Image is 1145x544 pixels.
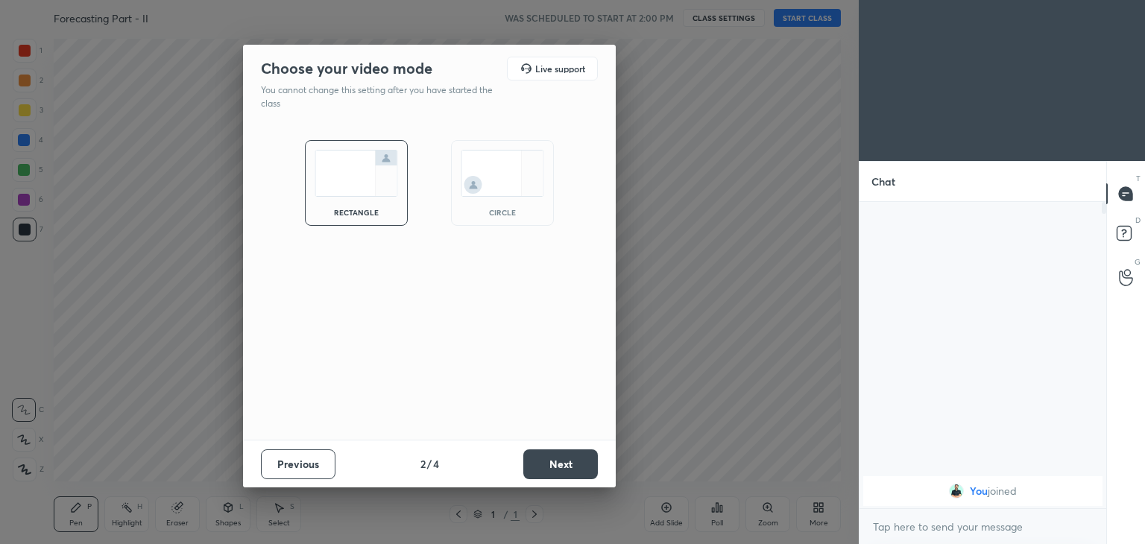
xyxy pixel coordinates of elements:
[949,484,964,499] img: 963340471ff5441e8619d0a0448153d9.jpg
[427,456,432,472] h4: /
[1136,173,1141,184] p: T
[523,449,598,479] button: Next
[461,150,544,197] img: circleScreenIcon.acc0effb.svg
[327,209,386,216] div: rectangle
[1135,256,1141,268] p: G
[535,64,585,73] h5: Live support
[473,209,532,216] div: circle
[1135,215,1141,226] p: D
[970,485,988,497] span: You
[988,485,1017,497] span: joined
[420,456,426,472] h4: 2
[859,473,1106,509] div: grid
[261,83,502,110] p: You cannot change this setting after you have started the class
[859,162,907,201] p: Chat
[261,59,432,78] h2: Choose your video mode
[261,449,335,479] button: Previous
[433,456,439,472] h4: 4
[315,150,398,197] img: normalScreenIcon.ae25ed63.svg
